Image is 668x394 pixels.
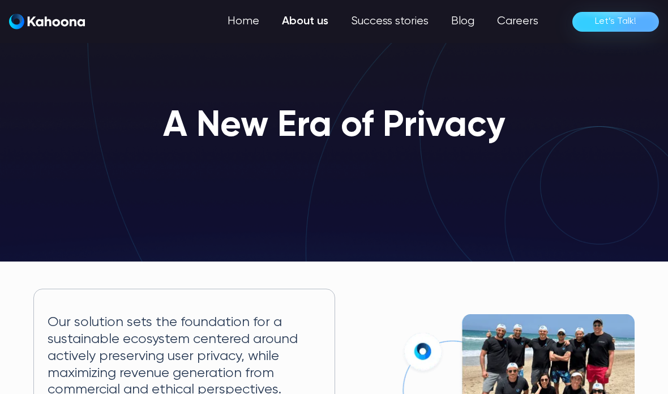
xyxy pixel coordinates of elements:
[271,10,340,33] a: About us
[9,14,85,29] img: Kahoona logo white
[440,10,486,33] a: Blog
[216,10,271,33] a: Home
[163,106,506,146] h1: A New Era of Privacy
[9,14,85,30] a: home
[340,10,440,33] a: Success stories
[595,12,636,31] div: Let’s Talk!
[486,10,550,33] a: Careers
[572,12,659,32] a: Let’s Talk!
